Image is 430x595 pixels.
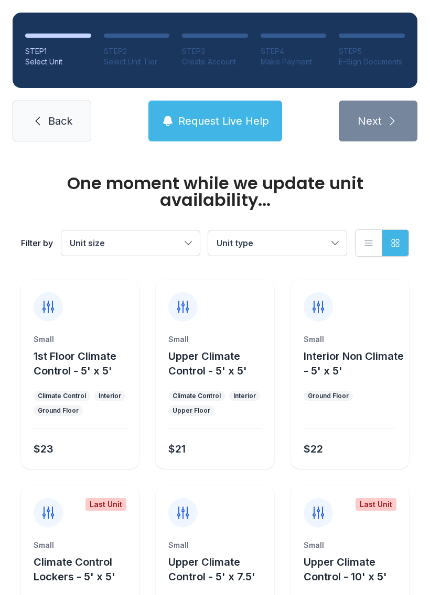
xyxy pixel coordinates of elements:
[61,230,200,256] button: Unit size
[104,46,170,57] div: STEP 2
[34,349,135,378] button: 1st Floor Climate Control - 5' x 5'
[21,237,53,249] div: Filter by
[339,57,405,67] div: E-Sign Documents
[304,350,404,377] span: Interior Non Climate - 5' x 5'
[25,46,91,57] div: STEP 1
[34,350,116,377] span: 1st Floor Climate Control - 5' x 5'
[182,46,248,57] div: STEP 3
[261,57,327,67] div: Make Payment
[168,334,261,345] div: Small
[85,498,126,511] div: Last Unit
[178,114,269,128] span: Request Live Help
[261,46,327,57] div: STEP 4
[34,556,115,583] span: Climate Control Lockers - 5' x 5'
[304,556,387,583] span: Upper Climate Control - 10' x 5'
[34,540,126,550] div: Small
[99,392,121,400] div: Interior
[304,349,405,378] button: Interior Non Climate - 5' x 5'
[48,114,72,128] span: Back
[34,442,53,456] div: $23
[217,238,253,248] span: Unit type
[104,57,170,67] div: Select Unit Tier
[34,334,126,345] div: Small
[21,175,409,208] div: One moment while we update unit availability...
[38,406,79,415] div: Ground Floor
[304,540,396,550] div: Small
[168,540,261,550] div: Small
[168,350,247,377] span: Upper Climate Control - 5' x 5'
[182,57,248,67] div: Create Account
[308,392,349,400] div: Ground Floor
[208,230,347,256] button: Unit type
[34,555,135,584] button: Climate Control Lockers - 5' x 5'
[339,46,405,57] div: STEP 5
[233,392,256,400] div: Interior
[304,442,323,456] div: $22
[168,349,270,378] button: Upper Climate Control - 5' x 5'
[173,406,210,415] div: Upper Floor
[168,555,270,584] button: Upper Climate Control - 5' x 7.5'
[168,442,186,456] div: $21
[173,392,221,400] div: Climate Control
[304,334,396,345] div: Small
[38,392,86,400] div: Climate Control
[25,57,91,67] div: Select Unit
[70,238,105,248] span: Unit size
[304,555,405,584] button: Upper Climate Control - 10' x 5'
[358,114,382,128] span: Next
[168,556,255,583] span: Upper Climate Control - 5' x 7.5'
[356,498,396,511] div: Last Unit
